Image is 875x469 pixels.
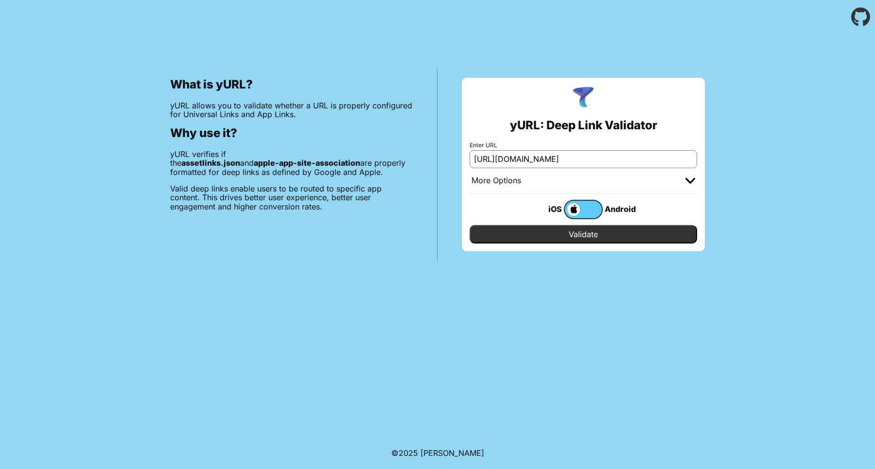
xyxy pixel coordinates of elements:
label: Enter URL [470,142,697,149]
footer: © [391,437,484,469]
img: chevron [685,178,695,184]
input: Validate [470,225,697,243]
div: More Options [472,176,521,186]
div: Android [603,203,642,215]
span: 2025 [399,448,418,458]
p: yURL verifies if the and are properly formatted for deep links as defined by Google and Apple. [170,150,413,176]
b: assetlinks.json [181,158,240,168]
a: Michael Ibragimchayev's Personal Site [420,448,484,458]
h2: yURL: Deep Link Validator [510,119,657,132]
h2: What is yURL? [170,78,413,91]
b: apple-app-site-association [254,158,360,168]
p: Valid deep links enable users to be routed to specific app content. This drives better user exper... [170,184,413,211]
input: e.g. https://app.chayev.com/xyx [470,150,697,168]
div: iOS [525,203,564,215]
h2: Why use it? [170,126,413,140]
p: yURL allows you to validate whether a URL is properly configured for Universal Links and App Links. [170,101,413,119]
img: yURL Logo [571,86,596,111]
